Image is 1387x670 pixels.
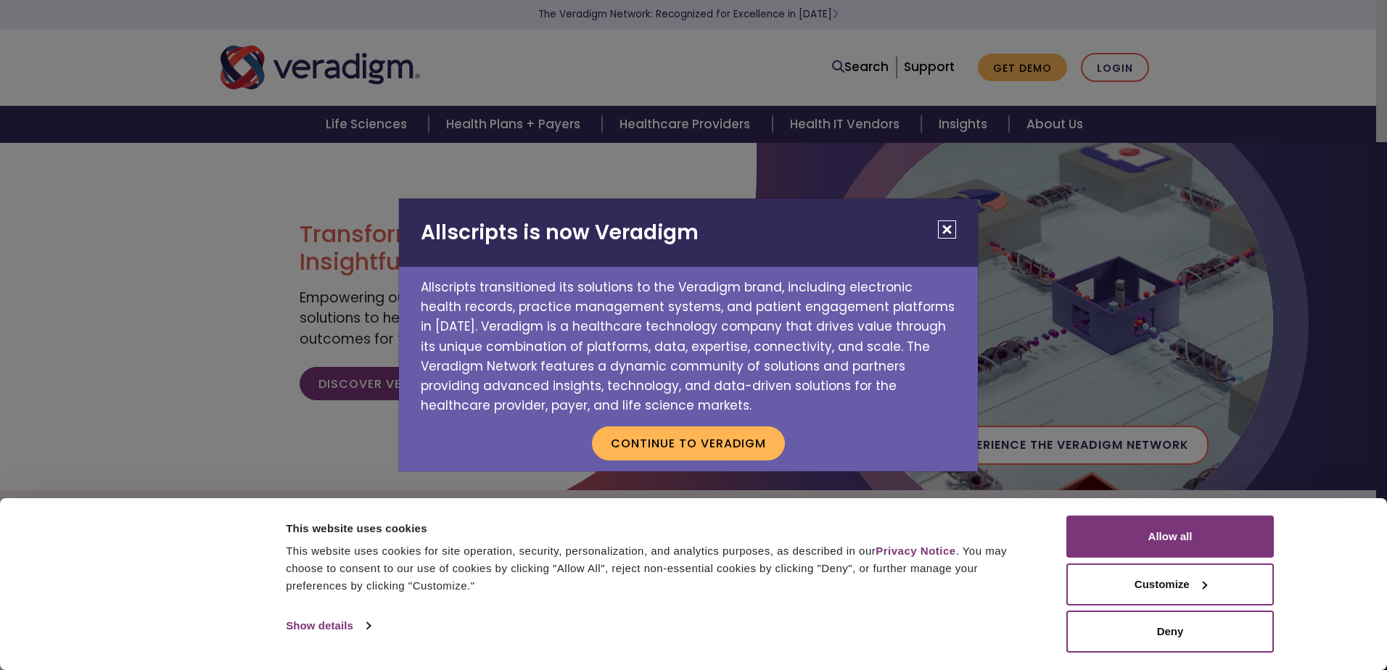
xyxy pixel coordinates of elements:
[1066,611,1274,653] button: Deny
[1066,516,1274,558] button: Allow all
[592,426,785,460] button: Continue to Veradigm
[876,545,955,557] a: Privacy Notice
[1066,563,1274,605] button: Customize
[399,267,978,415] p: Allscripts transitioned its solutions to the Veradigm brand, including electronic health records,...
[286,615,370,637] a: Show details
[399,199,978,267] h2: Allscripts is now Veradigm
[938,220,956,239] button: Close
[286,542,1034,595] div: This website uses cookies for site operation, security, personalization, and analytics purposes, ...
[286,520,1034,537] div: This website uses cookies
